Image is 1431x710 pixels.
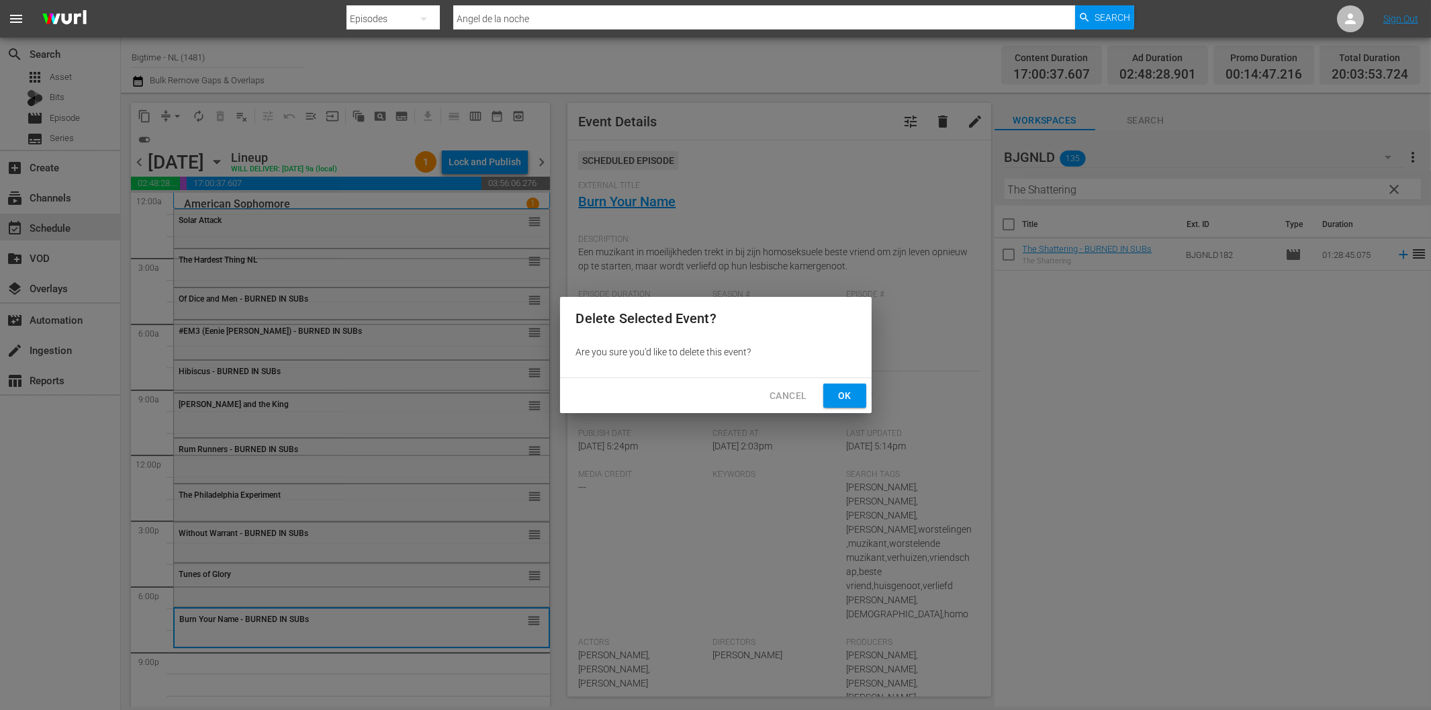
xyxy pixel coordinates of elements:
[834,388,856,404] span: Ok
[8,11,24,27] span: menu
[1383,13,1418,24] a: Sign Out
[576,308,856,329] h2: Delete Selected Event?
[32,3,97,35] img: ans4CAIJ8jUAAAAAAAAAAAAAAAAAAAAAAAAgQb4GAAAAAAAAAAAAAAAAAAAAAAAAJMjXAAAAAAAAAAAAAAAAAAAAAAAAgAT5G...
[560,340,872,364] div: Are you sure you'd like to delete this event?
[823,384,866,408] button: Ok
[759,384,817,408] button: Cancel
[1095,5,1130,30] span: Search
[770,388,806,404] span: Cancel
